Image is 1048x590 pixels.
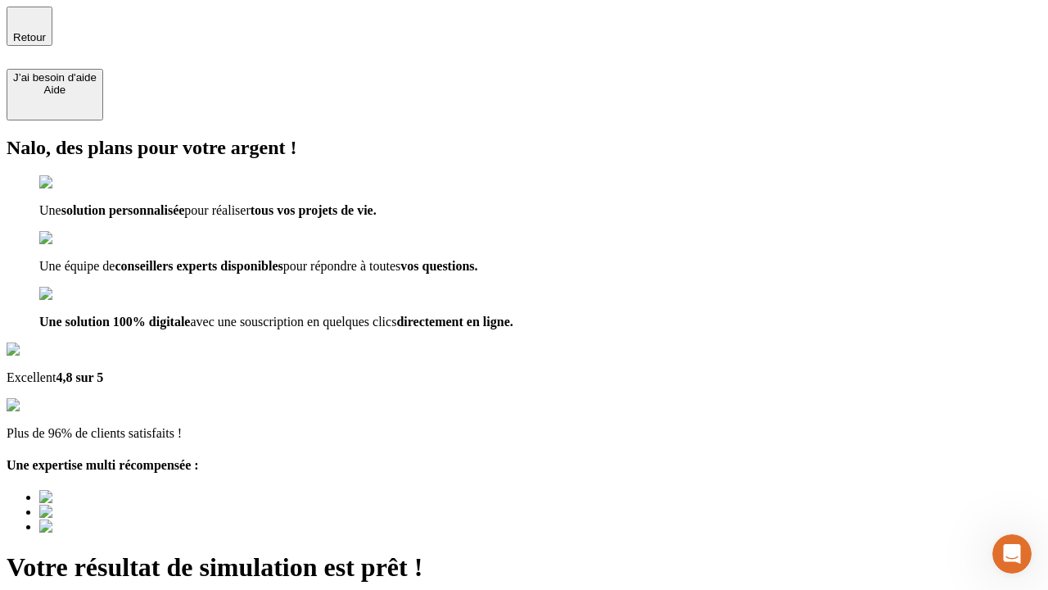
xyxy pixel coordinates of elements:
[251,203,377,217] span: tous vos projets de vie.
[56,370,103,384] span: 4,8 sur 5
[39,490,191,505] img: Best savings advice award
[39,175,110,190] img: checkmark
[13,71,97,84] div: J’ai besoin d'aide
[7,458,1041,473] h4: Une expertise multi récompensée :
[39,287,110,302] img: checkmark
[992,534,1032,574] iframe: Intercom live chat
[13,31,46,43] span: Retour
[7,69,103,120] button: J’ai besoin d'aideAide
[7,426,1041,441] p: Plus de 96% de clients satisfaits !
[190,315,396,329] span: avec une souscription en quelques clics
[400,259,477,273] span: vos questions.
[7,343,102,357] img: Google Review
[7,7,52,46] button: Retour
[39,259,115,273] span: Une équipe de
[115,259,282,273] span: conseillers experts disponibles
[7,137,1041,159] h2: Nalo, des plans pour votre argent !
[184,203,250,217] span: pour réaliser
[7,398,88,413] img: reviews stars
[283,259,401,273] span: pour répondre à toutes
[39,505,191,520] img: Best savings advice award
[39,231,110,246] img: checkmark
[39,315,190,329] span: Une solution 100% digitale
[39,203,61,217] span: Une
[7,552,1041,583] h1: Votre résultat de simulation est prêt !
[39,520,191,534] img: Best savings advice award
[61,203,185,217] span: solution personnalisée
[7,370,56,384] span: Excellent
[13,84,97,96] div: Aide
[396,315,513,329] span: directement en ligne.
